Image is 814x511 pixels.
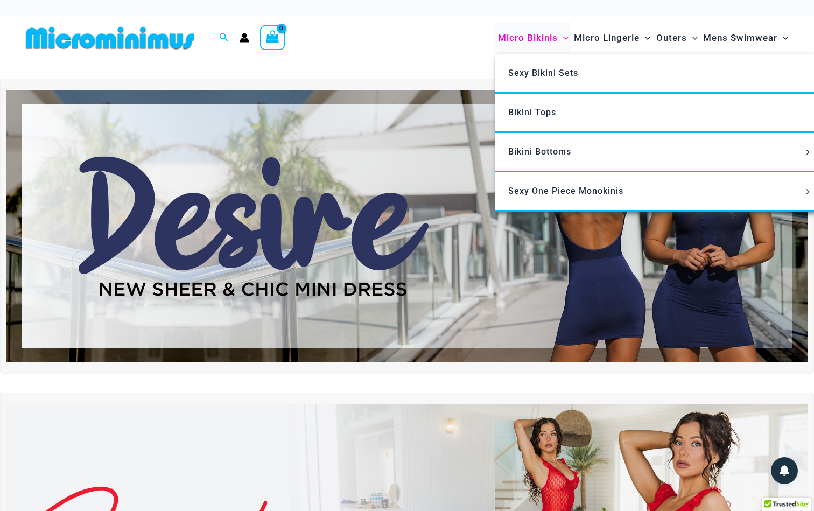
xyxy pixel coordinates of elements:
[22,26,199,50] img: MM SHOP LOGO FLAT
[508,146,571,157] span: Bikini Bottoms
[687,24,698,52] span: Menu Toggle
[777,24,788,52] span: Menu Toggle
[571,22,653,54] a: Micro LingerieMenu ToggleMenu Toggle
[494,20,792,56] nav: Site Navigation
[240,33,249,43] a: Account icon link
[219,31,229,45] a: Search icon link
[574,24,640,52] span: Micro Lingerie
[802,150,814,155] span: Menu Toggle
[495,22,571,54] a: Micro BikinisMenu ToggleMenu Toggle
[654,22,700,54] a: OutersMenu ToggleMenu Toggle
[508,68,578,78] span: Sexy Bikini Sets
[656,24,687,52] span: Outers
[558,24,569,52] span: Menu Toggle
[700,22,791,54] a: Mens SwimwearMenu ToggleMenu Toggle
[260,25,285,50] a: View Shopping Cart, empty
[703,24,777,52] span: Mens Swimwear
[498,24,558,52] span: Micro Bikinis
[508,107,556,117] span: Bikini Tops
[802,189,814,194] span: Menu Toggle
[640,24,650,52] span: Menu Toggle
[6,90,808,362] img: Desire me Navy Dress
[508,186,623,196] span: Sexy One Piece Monokinis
